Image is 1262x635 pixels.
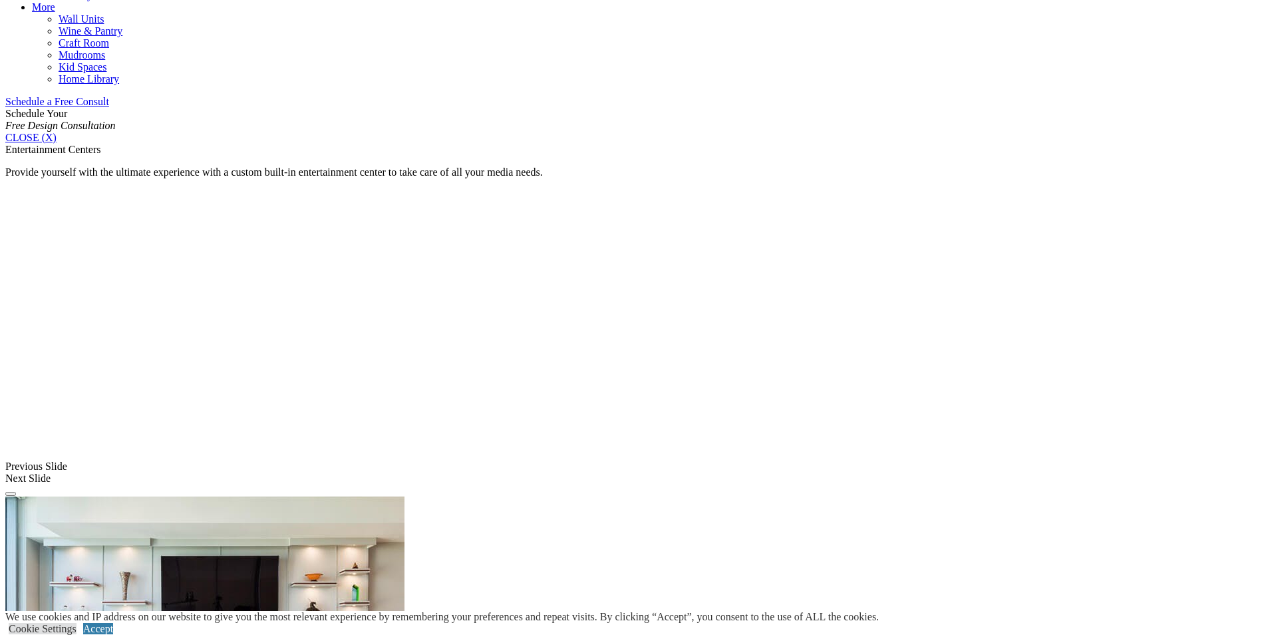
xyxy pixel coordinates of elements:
div: Next Slide [5,473,1257,485]
a: Mudrooms [59,49,105,61]
a: Craft Room [59,37,109,49]
a: Accept [83,623,113,634]
a: Cookie Settings [9,623,77,634]
a: Wine & Pantry [59,25,122,37]
p: Provide yourself with the ultimate experience with a custom built-in entertainment center to take... [5,166,1257,178]
a: Schedule a Free Consult (opens a dropdown menu) [5,96,109,107]
button: Click here to pause slide show [5,492,16,496]
em: Free Design Consultation [5,120,116,131]
a: Wall Units [59,13,104,25]
a: CLOSE (X) [5,132,57,143]
a: More menu text will display only on big screen [32,1,55,13]
span: Entertainment Centers [5,144,101,155]
div: Previous Slide [5,461,1257,473]
span: Schedule Your [5,108,116,131]
a: Home Library [59,73,119,85]
a: Kid Spaces [59,61,106,73]
div: We use cookies and IP address on our website to give you the most relevant experience by remember... [5,611,879,623]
